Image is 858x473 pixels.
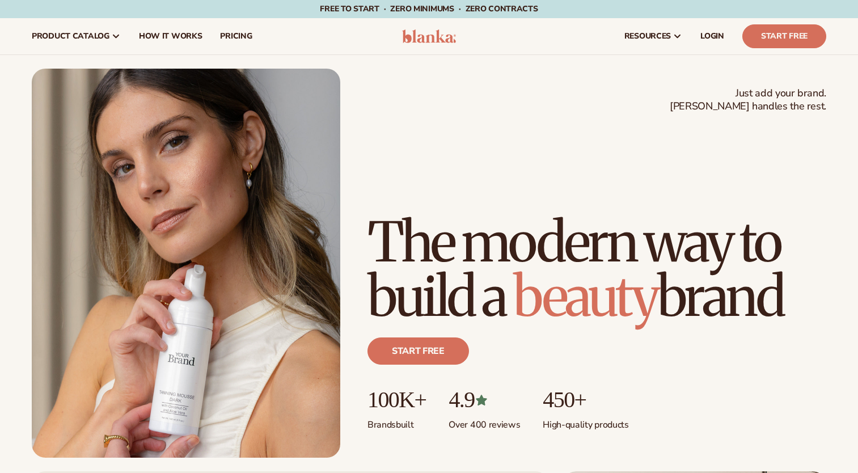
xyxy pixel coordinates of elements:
span: resources [624,32,671,41]
span: Just add your brand. [PERSON_NAME] handles the rest. [670,87,826,113]
span: How It Works [139,32,202,41]
a: resources [615,18,691,54]
span: beauty [513,263,657,331]
a: LOGIN [691,18,733,54]
p: 100K+ [367,387,426,412]
p: Over 400 reviews [449,412,520,431]
a: pricing [211,18,261,54]
span: Free to start · ZERO minimums · ZERO contracts [320,3,538,14]
span: pricing [220,32,252,41]
a: How It Works [130,18,212,54]
a: Start free [367,337,469,365]
p: 4.9 [449,387,520,412]
a: Start Free [742,24,826,48]
span: LOGIN [700,32,724,41]
span: product catalog [32,32,109,41]
a: product catalog [23,18,130,54]
img: Female holding tanning mousse. [32,69,340,458]
p: Brands built [367,412,426,431]
h1: The modern way to build a brand [367,215,826,324]
p: 450+ [543,387,628,412]
img: logo [402,29,456,43]
p: High-quality products [543,412,628,431]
